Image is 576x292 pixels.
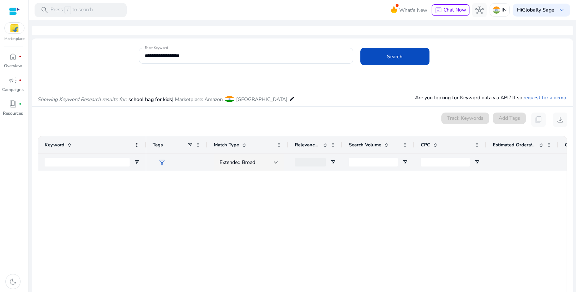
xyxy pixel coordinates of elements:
[214,142,239,148] span: Match Type
[220,159,255,166] span: Extended Broad
[4,36,24,42] p: Marketplace
[172,96,223,103] span: | Marketplace: Amazon
[9,277,17,286] span: dark_mode
[9,100,17,108] span: book_4
[19,102,22,105] span: fiber_manual_record
[557,6,566,14] span: keyboard_arrow_down
[517,8,554,13] p: Hi
[522,6,554,13] b: Globally Sage
[9,52,17,61] span: home
[2,86,24,93] p: Campaigns
[236,96,287,103] span: [GEOGRAPHIC_DATA]
[9,76,17,85] span: campaign
[402,159,408,165] button: Open Filter Menu
[19,55,22,58] span: fiber_manual_record
[349,158,398,166] input: Search Volume Filter Input
[523,94,566,101] a: request for a demo
[5,23,24,33] img: flipkart.svg
[387,53,402,60] span: Search
[421,142,430,148] span: CPC
[295,142,320,148] span: Relevance Score
[493,142,536,148] span: Estimated Orders/Month
[472,3,487,17] button: hub
[501,4,507,16] p: IN
[421,158,470,166] input: CPC Filter Input
[556,115,564,124] span: download
[129,96,172,103] span: school bag for kids
[415,94,567,101] p: Are you looking for Keyword data via API? If so, .
[349,142,381,148] span: Search Volume
[432,4,469,16] button: chatChat Now
[19,79,22,82] span: fiber_manual_record
[64,6,71,14] span: /
[3,110,23,117] p: Resources
[134,159,140,165] button: Open Filter Menu
[493,6,500,14] img: in.svg
[50,6,93,14] p: Press to search
[153,142,163,148] span: Tags
[45,158,130,166] input: Keyword Filter Input
[4,63,22,69] p: Overview
[399,4,427,17] span: What's New
[40,6,49,14] span: search
[360,48,429,65] button: Search
[474,159,480,165] button: Open Filter Menu
[158,158,166,167] span: filter_alt
[289,95,295,103] mat-icon: edit
[330,159,336,165] button: Open Filter Menu
[475,6,484,14] span: hub
[45,142,64,148] span: Keyword
[553,113,567,127] button: download
[444,6,466,13] span: Chat Now
[37,96,127,103] i: Showing Keyword Research results for:
[435,7,442,14] span: chat
[145,45,168,50] mat-label: Enter Keyword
